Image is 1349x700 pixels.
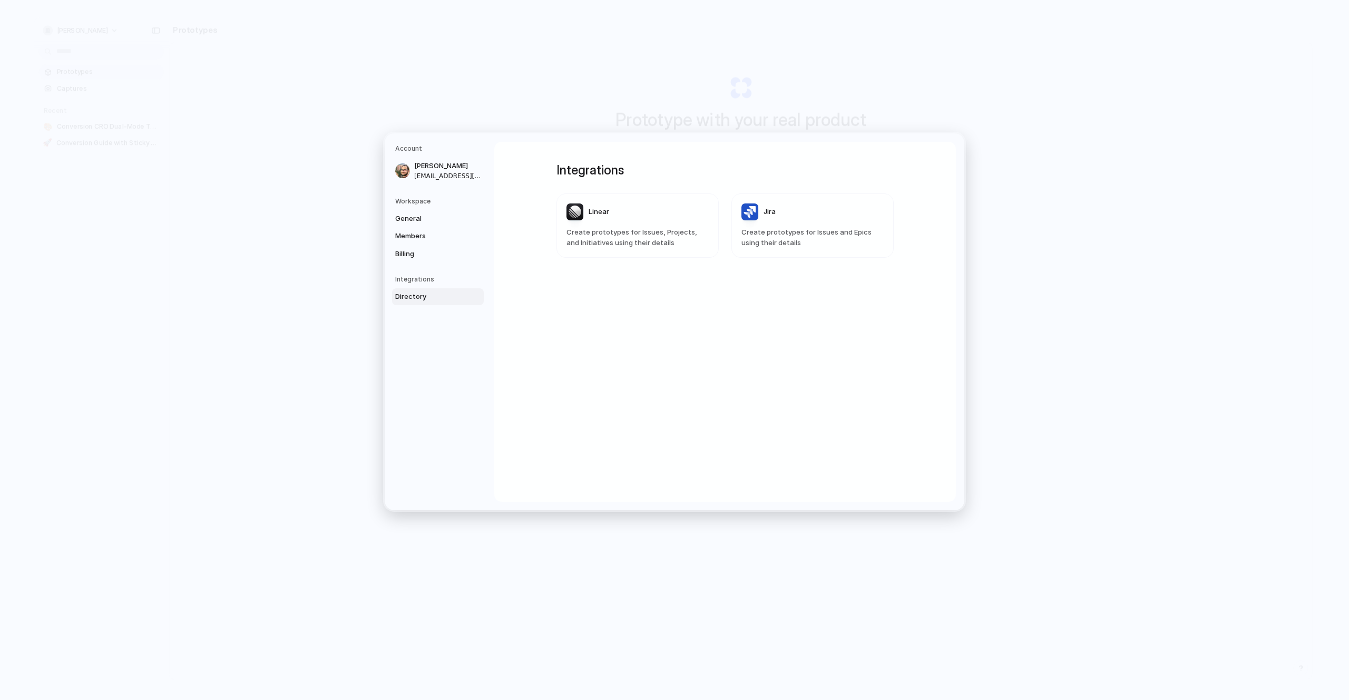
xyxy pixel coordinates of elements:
h5: Account [395,144,484,153]
span: General [395,213,463,224]
a: Billing [392,246,484,262]
a: General [392,210,484,227]
h5: Workspace [395,197,484,206]
h1: Integrations [556,161,894,180]
a: [PERSON_NAME][EMAIL_ADDRESS][DOMAIN_NAME] [392,158,484,184]
a: Members [392,228,484,245]
span: Create prototypes for Issues, Projects, and Initiatives using their details [566,227,709,248]
span: Linear [589,207,609,218]
span: Jira [764,207,776,218]
span: Members [395,231,463,241]
h5: Integrations [395,275,484,284]
span: Directory [395,291,463,302]
span: [EMAIL_ADDRESS][DOMAIN_NAME] [414,171,482,181]
span: Create prototypes for Issues and Epics using their details [741,227,884,248]
span: [PERSON_NAME] [414,161,482,171]
span: Billing [395,249,463,259]
a: Directory [392,288,484,305]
